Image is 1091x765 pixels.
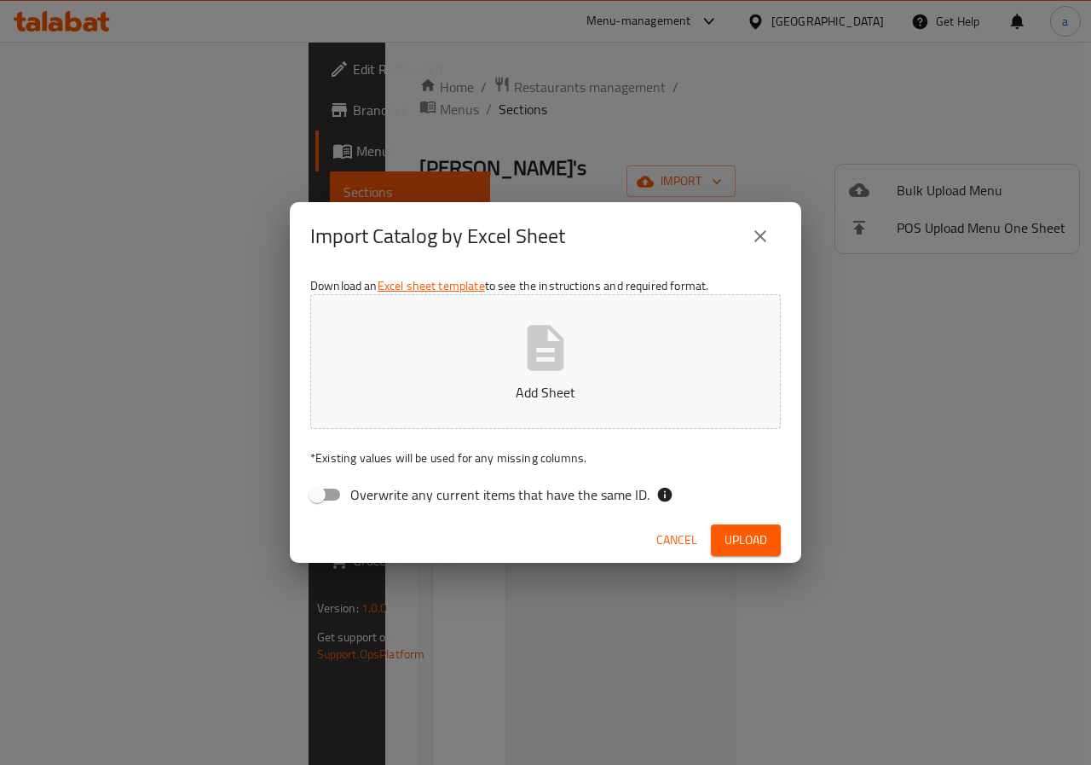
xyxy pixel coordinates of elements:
button: Cancel [649,524,704,556]
p: Existing values will be used for any missing columns. [310,449,781,467]
span: Overwrite any current items that have the same ID. [350,484,649,505]
div: Download an to see the instructions and required format. [290,270,801,518]
a: Excel sheet template [378,275,485,297]
button: close [740,216,781,257]
p: Add Sheet [337,382,754,403]
button: Upload [711,524,781,556]
button: Add Sheet [310,294,781,429]
h2: Import Catalog by Excel Sheet [310,223,565,250]
span: Cancel [656,530,697,551]
span: Upload [724,530,767,551]
svg: If the overwrite option isn't selected, then the items that match an existing ID will be ignored ... [656,486,673,503]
